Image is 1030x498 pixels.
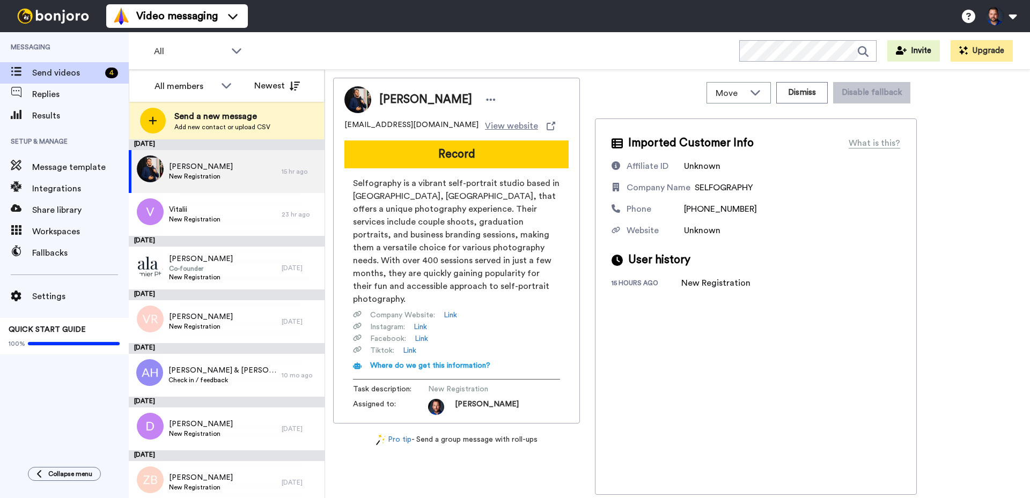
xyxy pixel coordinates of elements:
div: [DATE] [129,397,325,407]
span: Add new contact or upload CSV [174,123,270,131]
span: SELFOGRAPHY [695,183,753,192]
img: vm-color.svg [113,8,130,25]
div: 10 mo ago [282,371,319,380]
span: User history [628,252,690,268]
div: Website [627,224,659,237]
span: Where do we get this information? [370,362,490,369]
span: Send videos [32,66,101,79]
span: Move [716,87,745,100]
span: [PERSON_NAME] [169,311,233,322]
span: Imported Customer Info [628,135,754,151]
div: 4 [105,68,118,78]
a: Link [414,322,427,332]
button: Record [344,140,569,168]
span: New Registration [169,172,233,181]
div: Company Name [627,181,690,194]
span: New Registration [169,483,233,492]
div: 23 hr ago [282,210,319,219]
span: [PERSON_NAME] [169,161,233,172]
span: [PERSON_NAME] & [PERSON_NAME] [168,365,276,376]
span: QUICK START GUIDE [9,326,86,333]
div: [DATE] [282,264,319,272]
a: Pro tip [376,434,411,445]
img: c468e1ff-b451-43cd-a5a9-e7e40d1b14ef.png [137,252,164,279]
div: All members [154,80,216,93]
span: New Registration [169,273,233,281]
span: All [154,45,226,58]
span: Selfography is a vibrant self-portrait studio based in [GEOGRAPHIC_DATA], [GEOGRAPHIC_DATA], that... [353,177,560,306]
span: Company Website : [370,310,435,321]
span: Co-founder [169,264,233,273]
span: Send a new message [174,110,270,123]
div: [DATE] [129,450,325,461]
img: d.png [137,413,164,440]
div: [DATE] [129,289,325,300]
span: Unknown [684,162,720,170]
span: New Registration [169,322,233,331]
div: [DATE] [129,139,325,150]
span: New Registration [169,429,233,438]
div: 15 hr ago [282,167,319,176]
span: Video messaging [136,9,218,24]
img: 066892b9-291d-4d71-aa91-348544889e0c.jpg [137,155,164,182]
span: Tiktok : [370,345,394,356]
div: [DATE] [282,317,319,326]
span: Collapse menu [48,470,92,478]
span: Share library [32,204,129,217]
div: [DATE] [129,236,325,247]
button: Dismiss [776,82,828,103]
span: [PHONE_NUMBER] [684,205,757,213]
div: New Registration [681,277,751,289]
span: [PERSON_NAME] [455,399,519,415]
span: Assigned to: [353,399,428,415]
span: New Registration [428,384,530,395]
span: [PERSON_NAME] [169,254,233,264]
img: ah.png [136,359,163,386]
span: View website [485,120,538,132]
div: 15 hours ago [612,279,681,289]
span: Instagram : [370,322,405,332]
img: vr.png [137,306,164,332]
img: zb.png [137,466,164,493]
span: Unknown [684,226,720,235]
div: - Send a group message with roll-ups [333,434,580,445]
a: Link [415,333,428,344]
img: 79489a2f-ad7e-4e8b-bee0-c75d2bed23d4-1709122455.jpg [428,399,444,415]
img: magic-wand.svg [376,434,386,445]
div: Affiliate ID [627,160,668,173]
button: Invite [887,40,940,62]
img: Image of Yosof Hakimi [344,86,371,113]
span: [EMAIL_ADDRESS][DOMAIN_NAME] [344,120,479,132]
a: Link [444,310,457,321]
div: [DATE] [282,478,319,487]
span: [PERSON_NAME] [169,472,233,483]
img: bj-logo-header-white.svg [13,9,93,24]
div: What is this? [849,137,900,150]
span: Replies [32,88,129,101]
button: Collapse menu [28,467,101,481]
span: [PERSON_NAME] [169,419,233,429]
a: Link [403,345,416,356]
span: Workspaces [32,225,129,238]
span: Task description : [353,384,428,395]
div: Phone [627,203,651,215]
button: Upgrade [951,40,1013,62]
span: 100% [9,339,25,348]
span: Fallbacks [32,247,129,259]
span: Vitalii [169,204,220,215]
a: View website [485,120,555,132]
div: [DATE] [129,343,325,354]
button: Newest [246,75,308,96]
span: Facebook : [370,333,406,344]
span: Check in / feedback [168,376,276,384]
div: [DATE] [282,425,319,433]
img: v.png [137,198,164,225]
span: Settings [32,290,129,303]
span: Message template [32,161,129,174]
button: Disable fallback [833,82,910,103]
span: [PERSON_NAME] [379,92,472,108]
span: New Registration [169,215,220,224]
span: Results [32,109,129,122]
span: Integrations [32,182,129,195]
